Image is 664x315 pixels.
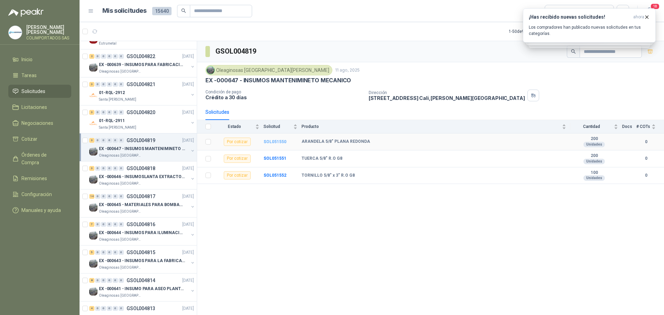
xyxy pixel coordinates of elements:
p: Oleaginosas [GEOGRAPHIC_DATA][PERSON_NAME] [99,209,142,214]
span: ahora [633,14,644,20]
a: Cotizar [8,132,71,146]
span: Negociaciones [21,119,53,127]
span: Remisiones [21,175,47,182]
b: 0 [636,139,656,145]
a: 3 0 0 0 0 0 GSOL004818[DATE] Company LogoEX -000646 - INSUMOSLANTA EXTRACTORAOleaginosas [GEOGRAP... [89,164,195,186]
div: 0 [113,278,118,283]
p: GSOL004818 [127,166,155,171]
div: 8 [89,278,94,283]
img: Company Logo [89,259,98,268]
img: Company Logo [89,175,98,184]
img: Company Logo [89,147,98,156]
div: 0 [107,194,112,199]
div: 0 [113,82,118,87]
div: 0 [101,278,106,283]
span: Tareas [21,72,37,79]
p: Oleaginosas [GEOGRAPHIC_DATA][PERSON_NAME] [99,153,142,158]
p: Oleaginosas [GEOGRAPHIC_DATA][PERSON_NAME] [99,181,142,186]
th: Docs [622,120,636,133]
a: 2 0 0 0 0 0 GSOL004822[DATE] Company LogoEX -000639 - INSUMOS PARA FABRICACION DE MALLA TAMOleagi... [89,52,195,74]
div: 0 [113,110,118,115]
div: Por cotizar [224,171,251,179]
h1: Mis solicitudes [102,6,147,16]
div: 0 [113,306,118,311]
p: Oleaginosas [GEOGRAPHIC_DATA][PERSON_NAME] [99,237,142,242]
th: Estado [215,120,264,133]
a: Tareas [8,69,71,82]
img: Company Logo [89,119,98,128]
div: Solicitudes [205,108,229,116]
div: 0 [95,278,100,283]
b: 0 [636,155,656,162]
span: Producto [302,124,561,129]
div: 0 [119,222,124,227]
p: EX -000643 - INSUMOS PARA LA FABRICACION DE PLATAF [99,258,185,264]
div: 0 [101,138,106,143]
p: GSOL004817 [127,194,155,199]
a: SOL051551 [264,156,286,161]
span: search [181,8,186,13]
a: 3 0 0 0 0 0 GSOL004821[DATE] Company Logo01-RQL-2912Santa [PERSON_NAME] [89,80,195,102]
img: Company Logo [89,63,98,72]
p: 01-RQL-2912 [99,90,125,96]
div: Unidades [583,175,605,181]
p: EX -000639 - INSUMOS PARA FABRICACION DE MALLA TAM [99,62,185,68]
span: Estado [215,124,254,129]
h3: ¡Has recibido nuevas solicitudes! [529,14,630,20]
div: 0 [95,54,100,59]
b: 200 [570,136,618,142]
div: 0 [119,194,124,199]
p: EX -000646 - INSUMOSLANTA EXTRACTORA [99,174,185,180]
button: 18 [643,5,656,17]
div: 0 [101,250,106,255]
div: 0 [95,250,100,255]
a: Inicio [8,53,71,66]
p: [DATE] [182,221,194,228]
span: Licitaciones [21,103,47,111]
span: Inicio [21,56,33,63]
p: GSOL004813 [127,306,155,311]
div: 0 [113,194,118,199]
div: 0 [101,222,106,227]
img: Logo peakr [8,8,44,17]
p: Santa [PERSON_NAME] [99,125,136,130]
a: 3 0 0 0 0 0 GSOL004820[DATE] Company Logo01-RQL-2911Santa [PERSON_NAME] [89,108,195,130]
div: 0 [113,54,118,59]
div: 3 [89,138,94,143]
div: 4 [89,306,94,311]
img: Company Logo [89,91,98,100]
p: Oleaginosas [GEOGRAPHIC_DATA][PERSON_NAME] [99,69,142,74]
p: [PERSON_NAME] [PERSON_NAME] [26,25,71,35]
p: 11 ago, 2025 [335,67,360,74]
a: 7 0 0 0 0 0 GSOL004816[DATE] Company LogoEX -000644 - INSUMOS PARA ILUMINACIONN ZONA DE CLAOleagi... [89,220,195,242]
div: 0 [107,82,112,87]
div: Por cotizar [224,155,251,163]
h3: GSOL004819 [215,46,257,57]
div: 7 [89,222,94,227]
div: 0 [113,166,118,171]
p: [DATE] [182,305,194,312]
div: 0 [107,250,112,255]
img: Company Logo [207,66,214,74]
p: [STREET_ADDRESS] Cali , [PERSON_NAME][GEOGRAPHIC_DATA] [369,95,525,101]
p: EX -000644 - INSUMOS PARA ILUMINACIONN ZONA DE CLA [99,230,185,236]
span: Cantidad [570,124,612,129]
p: Oleaginosas [GEOGRAPHIC_DATA][PERSON_NAME] [99,293,142,298]
div: 0 [101,194,106,199]
div: 0 [113,138,118,143]
p: Estrumetal [99,41,117,46]
div: Todas [549,7,564,15]
p: EX -000645 - MATERIALES PARA BOMBAS STANDBY PLANTA [99,202,185,208]
th: Cantidad [570,120,622,133]
div: 3 [89,82,94,87]
b: TUERCA 5/8" R.O G8 [302,156,342,161]
div: 0 [119,250,124,255]
a: Remisiones [8,172,71,185]
p: Crédito a 30 días [205,94,363,100]
div: 0 [119,54,124,59]
a: SOL051550 [264,139,286,144]
p: Dirección [369,90,525,95]
p: EX -000647 - INSUMOS MANTENIMINETO MECANICO [205,77,351,84]
img: Company Logo [89,287,98,296]
div: 0 [101,54,106,59]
